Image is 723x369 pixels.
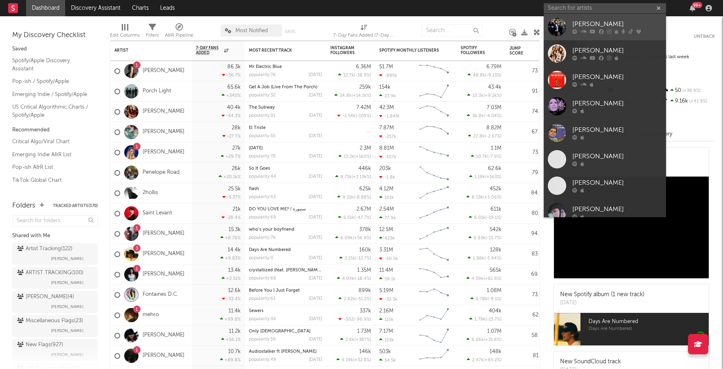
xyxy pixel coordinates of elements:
[17,268,84,278] div: ARTIST TRACKING ( 100 )
[12,243,98,265] a: Artist Tracking(122)[PERSON_NAME]
[379,114,399,119] div: -1.84M
[249,248,322,252] div: Days Are Numbered
[143,312,159,319] a: mehro
[472,195,483,200] span: 8.53k
[196,46,222,55] span: 7-Day Fans Added
[359,85,371,90] div: 259k
[249,154,276,159] div: popularity: 78
[379,64,393,70] div: 51.7M
[143,68,185,74] a: [PERSON_NAME]
[12,56,90,73] a: Spotify/Apple Discovery Assistant
[357,268,371,273] div: 1.35M
[472,94,483,98] span: 10.3k
[309,256,322,260] div: [DATE]
[470,296,501,301] div: ( )
[544,14,666,40] a: [PERSON_NAME]
[344,155,354,159] span: 13.2k
[249,73,276,77] div: popularity: 76
[249,215,276,220] div: popularity: 69
[345,256,355,261] span: 2.15k
[560,290,644,299] div: New Spotify album (1 new track)
[379,276,396,282] div: 59.1k
[235,28,268,33] span: Most Notified
[467,113,501,118] div: ( )
[338,72,371,78] div: ( )
[249,207,306,212] a: DO YOU LOVE ME? / سنيورة
[110,31,140,40] div: Edit Columns
[510,107,542,117] div: 74.7
[249,134,275,138] div: popularity: 55
[379,175,395,180] div: -1.8k
[12,44,98,54] div: Saved
[249,288,322,293] div: Before You I Just Forget
[490,268,501,273] div: 565k
[143,230,185,237] a: [PERSON_NAME]
[220,255,241,261] div: +9.83 %
[510,249,542,259] div: 83.0
[510,209,542,218] div: 80.7
[468,235,501,240] div: ( )
[12,231,98,241] div: Shared with Me
[309,114,322,118] div: [DATE]
[490,186,501,192] div: 452k
[222,296,241,301] div: -33.4 %
[357,114,370,118] span: -109 %
[379,134,396,139] div: -257k
[222,276,241,281] div: +2.51 %
[416,224,453,244] svg: Chart title
[510,148,542,157] div: 73.3
[249,256,273,260] div: popularity: 0
[572,20,662,29] div: [PERSON_NAME]
[491,146,501,151] div: 1.1M
[484,195,500,200] span: +5.06 %
[486,73,500,78] span: -9.13 %
[475,175,485,179] span: 1.19k
[544,146,666,172] a: [PERSON_NAME]
[338,296,371,301] div: ( )
[249,309,264,313] a: Sewers
[339,255,371,261] div: ( )
[379,215,396,221] div: 77.9k
[466,194,501,200] div: ( )
[661,96,715,107] div: 9.16k
[222,194,241,200] div: -5.37 %
[249,166,322,171] div: So It Goes
[17,244,73,254] div: Artist Tracking ( 122 )
[544,3,666,13] input: Search for artists
[249,236,276,240] div: popularity: 76
[379,166,391,171] div: 203k
[340,94,352,98] span: 24.8k
[249,195,276,199] div: popularity: 63
[688,99,707,104] span: +41.9 %
[249,175,276,179] div: popularity: 44
[544,120,666,146] a: [PERSON_NAME]
[249,126,266,130] a: El Triste
[309,297,322,301] div: [DATE]
[416,102,453,122] svg: Chart title
[544,199,666,225] a: [PERSON_NAME]
[476,155,487,159] span: 10.7k
[222,93,241,98] div: +340 %
[473,256,484,261] span: 1.98k
[416,264,453,285] svg: Chart title
[466,276,501,281] div: ( )
[379,73,397,78] div: -895k
[143,352,185,359] a: [PERSON_NAME]
[338,154,371,159] div: ( )
[220,235,241,240] div: +8.76 %
[249,227,322,232] div: who’s your boyfriend
[471,154,501,159] div: ( )
[356,256,370,261] span: -12.7 %
[337,194,371,200] div: ( )
[232,146,241,151] div: 27k
[572,125,662,135] div: [PERSON_NAME]
[17,316,83,326] div: Miscellaneous Flags ( 23 )
[416,285,453,305] svg: Chart title
[146,20,159,44] div: Filters
[486,64,501,70] div: 6.79M
[379,247,393,253] div: 3.31M
[309,195,322,199] div: [DATE]
[51,278,84,288] span: [PERSON_NAME]
[51,302,84,312] span: [PERSON_NAME]
[249,65,282,69] a: Mr Electric Blue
